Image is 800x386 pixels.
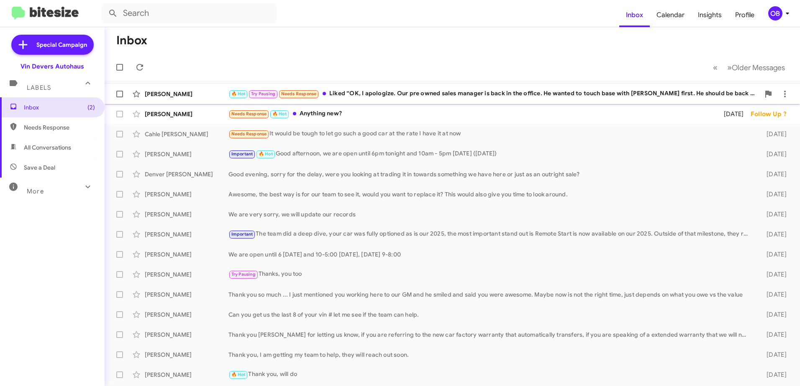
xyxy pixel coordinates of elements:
[753,130,793,138] div: [DATE]
[768,6,782,20] div: OB
[650,3,691,27] a: Calendar
[228,290,753,299] div: Thank you so much ... I just mentioned you working here to our GM and he smiled and said you were...
[24,163,55,172] span: Save a Deal
[753,170,793,178] div: [DATE]
[753,150,793,158] div: [DATE]
[691,3,728,27] a: Insights
[713,110,751,118] div: [DATE]
[145,150,228,158] div: [PERSON_NAME]
[231,131,267,137] span: Needs Response
[21,62,84,71] div: Vin Devers Autohaus
[145,350,228,359] div: [PERSON_NAME]
[753,350,793,359] div: [DATE]
[145,371,228,379] div: [PERSON_NAME]
[27,188,44,195] span: More
[231,272,256,277] span: Try Pausing
[145,210,228,218] div: [PERSON_NAME]
[145,90,228,98] div: [PERSON_NAME]
[728,3,761,27] a: Profile
[228,330,753,339] div: Thank you [PERSON_NAME] for letting us know, if you are referring to the new car factory warranty...
[708,59,790,76] nav: Page navigation example
[231,91,246,96] span: 🔥 Hot
[228,89,760,99] div: Liked “OK, I apologize. Our pre owned sales manager is back in the office. He wanted to touch bas...
[231,111,267,117] span: Needs Response
[145,130,228,138] div: Cahle [PERSON_NAME]
[722,59,790,76] button: Next
[753,230,793,239] div: [DATE]
[228,170,753,178] div: Good evening, sorry for the delay, were you looking at trading it in towards something we have he...
[231,231,253,237] span: Important
[231,372,246,377] span: 🔥 Hot
[228,229,753,239] div: The team did a deep dive, your car was fully optioned as is our 2025, the most important stand ou...
[24,143,71,152] span: All Conversations
[228,190,753,198] div: Awesome, the best way is for our team to see it, would you want to replace it? This would also gi...
[228,310,753,319] div: Can you get us the last 8 of your vin # let me see if the team can help.
[619,3,650,27] a: Inbox
[732,63,785,72] span: Older Messages
[761,6,791,20] button: OB
[228,250,753,259] div: We are open until 6 [DATE] and 10-5:00 [DATE], [DATE] 9-8:00
[116,34,147,47] h1: Inbox
[753,310,793,319] div: [DATE]
[753,190,793,198] div: [DATE]
[87,103,95,112] span: (2)
[228,109,713,119] div: Anything new?
[145,170,228,178] div: Denver [PERSON_NAME]
[228,370,753,379] div: Thank you, will do
[272,111,287,117] span: 🔥 Hot
[24,103,95,112] span: Inbox
[36,41,87,49] span: Special Campaign
[753,270,793,279] div: [DATE]
[228,149,753,159] div: Good afternoon, we are open until 6pm tonight and 10am - 5pm [DATE] ([DATE])
[753,290,793,299] div: [DATE]
[753,371,793,379] div: [DATE]
[753,250,793,259] div: [DATE]
[281,91,317,96] span: Needs Response
[251,91,275,96] span: Try Pausing
[228,210,753,218] div: We are very sorry, we will update our records
[11,35,94,55] a: Special Campaign
[145,270,228,279] div: [PERSON_NAME]
[727,62,732,73] span: »
[751,110,793,118] div: Follow Up ?
[753,210,793,218] div: [DATE]
[145,330,228,339] div: [PERSON_NAME]
[145,250,228,259] div: [PERSON_NAME]
[228,350,753,359] div: Thank you, I am getting my team to help, they will reach out soon.
[101,3,277,23] input: Search
[231,151,253,157] span: Important
[145,290,228,299] div: [PERSON_NAME]
[713,62,718,73] span: «
[228,269,753,279] div: Thanks, you too
[145,110,228,118] div: [PERSON_NAME]
[27,84,51,91] span: Labels
[145,230,228,239] div: [PERSON_NAME]
[145,310,228,319] div: [PERSON_NAME]
[228,129,753,139] div: It would be tough to let go such a good car at the rate I have it at now
[753,330,793,339] div: [DATE]
[24,123,95,132] span: Needs Response
[145,190,228,198] div: [PERSON_NAME]
[708,59,723,76] button: Previous
[259,151,273,157] span: 🔥 Hot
